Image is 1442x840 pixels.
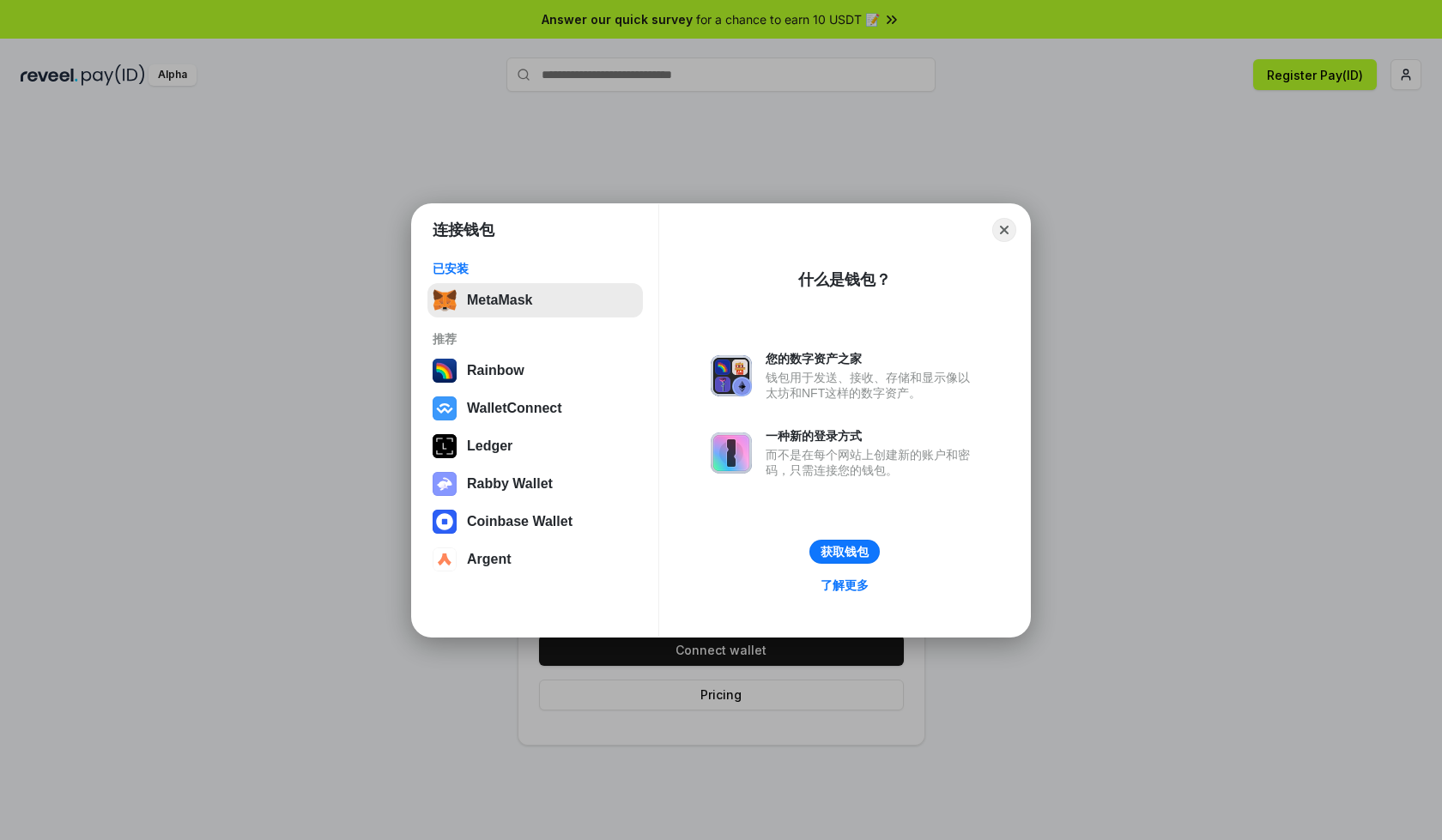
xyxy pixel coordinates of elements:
[433,434,457,458] img: svg+xml,%3Csvg%20xmlns%3D%22http%3A%2F%2Fwww.w3.org%2F2000%2Fsvg%22%20width%3D%2228%22%20height%3...
[810,574,879,596] a: 了解更多
[798,269,891,290] div: 什么是钱包？
[427,391,643,426] button: WalletConnect
[427,354,643,388] button: Rainbow
[427,283,643,317] button: MetaMask
[766,447,978,478] div: 而不是在每个网站上创建新的账户和密码，只需连接您的钱包。
[433,331,638,347] div: 推荐
[467,514,573,529] div: Coinbase Wallet
[427,542,643,577] button: Argent
[433,510,457,534] img: svg+xml,%3Csvg%20width%3D%2228%22%20height%3D%2228%22%20viewBox%3D%220%200%2028%2028%22%20fill%3D...
[711,432,752,474] img: svg+xml,%3Csvg%20xmlns%3D%22http%3A%2F%2Fwww.w3.org%2F2000%2Fsvg%22%20fill%3D%22none%22%20viewBox...
[766,428,978,444] div: 一种新的登录方式
[467,438,512,454] div: Ledger
[433,396,457,420] img: svg+xml,%3Csvg%20width%3D%2228%22%20height%3D%2228%22%20viewBox%3D%220%200%2028%2028%22%20fill%3D...
[992,218,1016,242] button: Close
[433,359,457,383] img: svg+xml,%3Csvg%20width%3D%22120%22%20height%3D%22120%22%20viewBox%3D%220%200%20120%20120%22%20fil...
[467,401,562,416] div: WalletConnect
[433,472,457,496] img: svg+xml,%3Csvg%20xmlns%3D%22http%3A%2F%2Fwww.w3.org%2F2000%2Fsvg%22%20fill%3D%22none%22%20viewBox...
[821,577,869,593] div: 了解更多
[433,547,457,571] img: svg+xml,%3Csvg%20width%3D%2228%22%20height%3D%2228%22%20viewBox%3D%220%200%2028%2028%22%20fill%3D...
[467,476,553,492] div: Rabby Wallet
[766,370,978,401] div: 钱包用于发送、接收、存储和显示像以太坊和NFT这样的数字资产。
[427,429,643,463] button: Ledger
[821,544,869,559] div: 获取钱包
[711,355,752,396] img: svg+xml,%3Csvg%20xmlns%3D%22http%3A%2F%2Fwww.w3.org%2F2000%2Fsvg%22%20fill%3D%22none%22%20viewBox...
[433,261,638,276] div: 已安装
[433,288,457,312] img: svg+xml,%3Csvg%20fill%3D%22none%22%20height%3D%2233%22%20viewBox%3D%220%200%2035%2033%22%20width%...
[467,363,524,378] div: Rainbow
[467,552,512,567] div: Argent
[766,351,978,366] div: 您的数字资产之家
[433,220,494,240] h1: 连接钱包
[467,293,532,308] div: MetaMask
[809,540,880,564] button: 获取钱包
[427,467,643,501] button: Rabby Wallet
[427,505,643,539] button: Coinbase Wallet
